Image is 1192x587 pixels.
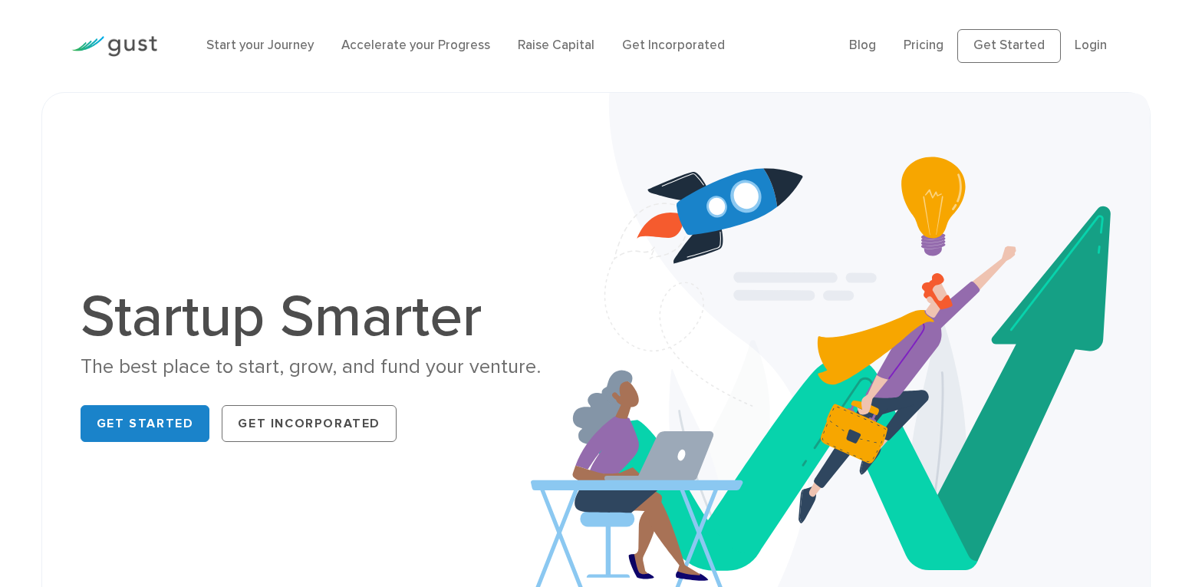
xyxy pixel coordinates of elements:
h1: Startup Smarter [81,288,584,346]
a: Get Started [957,29,1061,63]
a: Start your Journey [206,38,314,53]
img: Gust Logo [71,36,157,57]
a: Accelerate your Progress [341,38,490,53]
a: Get Incorporated [222,405,397,442]
a: Get Started [81,405,210,442]
a: Pricing [904,38,943,53]
a: Get Incorporated [622,38,725,53]
a: Login [1075,38,1107,53]
div: The best place to start, grow, and fund your venture. [81,354,584,381]
a: Blog [849,38,876,53]
a: Raise Capital [518,38,594,53]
